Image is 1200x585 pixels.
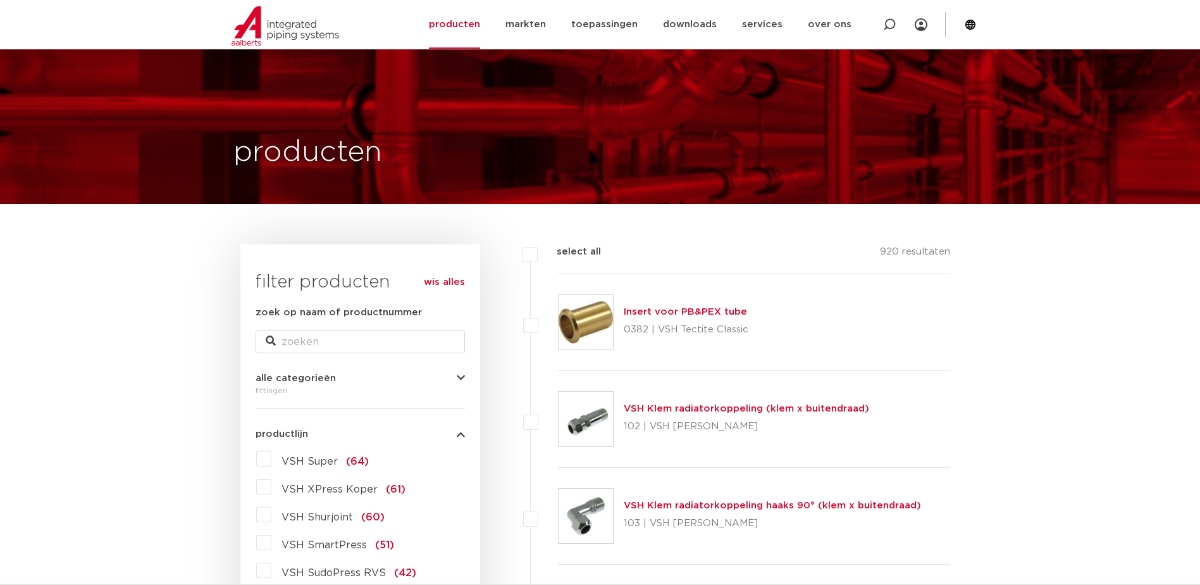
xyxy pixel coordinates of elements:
span: (42) [394,568,416,578]
img: Thumbnail for VSH Klem radiatorkoppeling (klem x buitendraad) [559,392,613,446]
p: 0382 | VSH Tectite Classic [624,320,748,340]
span: VSH XPress Koper [281,484,378,494]
a: wis alles [424,275,465,290]
span: VSH SmartPress [281,540,367,550]
span: alle categorieën [256,374,336,383]
a: VSH Klem radiatorkoppeling haaks 90° (klem x buitendraad) [624,501,921,510]
img: Thumbnail for Insert voor PB&PEX tube [559,295,613,349]
img: Thumbnail for VSH Klem radiatorkoppeling haaks 90° (klem x buitendraad) [559,489,613,543]
span: VSH Shurjoint [281,512,353,522]
a: VSH Klem radiatorkoppeling (klem x buitendraad) [624,404,869,413]
h1: producten [233,132,382,173]
span: (61) [386,484,405,494]
p: 102 | VSH [PERSON_NAME] [624,417,869,437]
span: productlijn [256,429,308,439]
p: 920 resultaten [880,244,950,264]
span: (60) [361,512,385,522]
label: zoek op naam of productnummer [256,305,422,320]
input: zoeken [256,330,465,353]
button: alle categorieën [256,374,465,383]
div: fittingen [256,383,465,398]
button: productlijn [256,429,465,439]
span: (64) [346,456,369,467]
label: select all [538,244,601,260]
span: VSH SudoPress RVS [281,568,386,578]
h3: filter producten [256,270,465,295]
a: Insert voor PB&PEX tube [624,307,747,317]
span: VSH Super [281,456,338,467]
p: 103 | VSH [PERSON_NAME] [624,513,921,534]
span: (51) [375,540,394,550]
